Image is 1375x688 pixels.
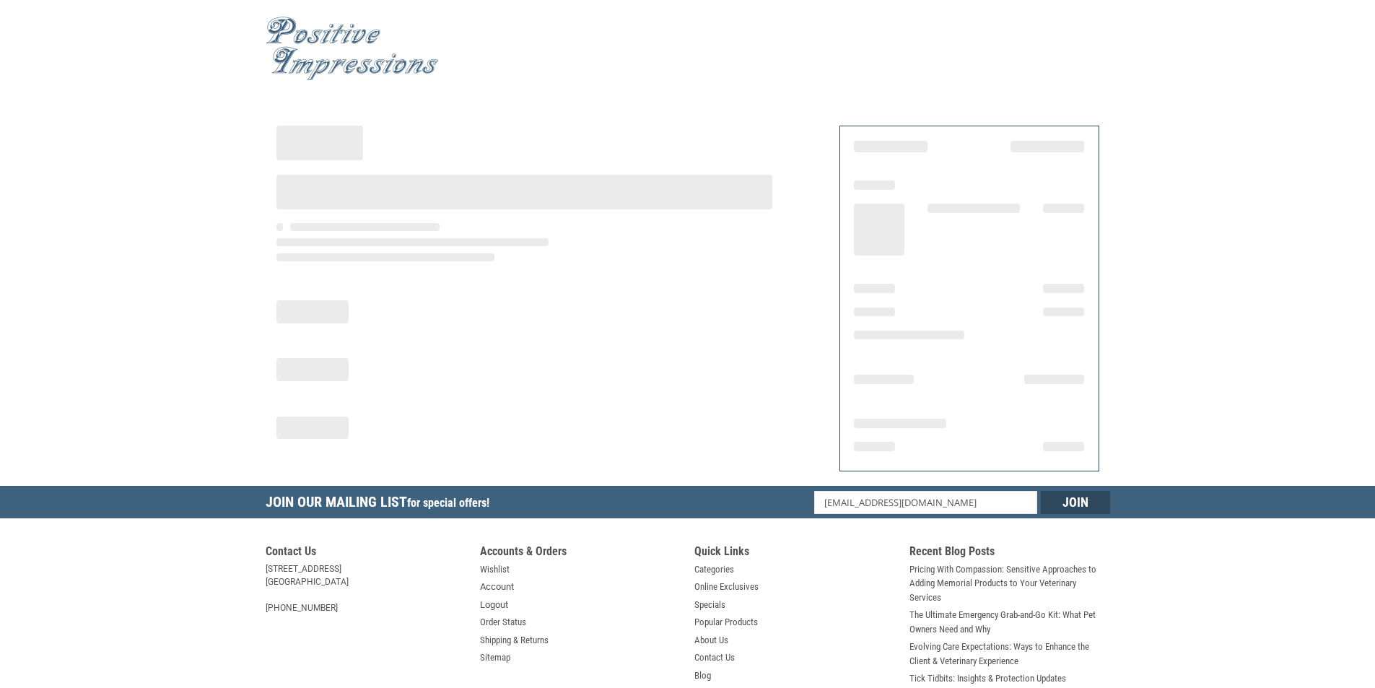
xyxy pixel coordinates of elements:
a: Specials [694,598,725,612]
a: Wishlist [480,562,510,577]
h5: Quick Links [694,544,895,562]
address: [STREET_ADDRESS] [GEOGRAPHIC_DATA] [PHONE_NUMBER] [266,562,466,614]
a: Account [480,580,514,594]
a: Popular Products [694,615,758,630]
span: for special offers! [407,496,489,510]
a: Sitemap [480,650,510,665]
a: Order Status [480,615,526,630]
a: The Ultimate Emergency Grab-and-Go Kit: What Pet Owners Need and Why [909,608,1110,636]
input: Email [814,491,1037,514]
h5: Recent Blog Posts [909,544,1110,562]
a: Online Exclusives [694,580,759,594]
a: Blog [694,669,711,683]
a: Tick Tidbits: Insights & Protection Updates [909,671,1066,686]
h5: Join Our Mailing List [266,486,497,523]
a: Logout [480,598,508,612]
img: Positive Impressions [266,17,439,81]
a: Evolving Care Expectations: Ways to Enhance the Client & Veterinary Experience [909,640,1110,668]
h5: Accounts & Orders [480,544,681,562]
a: Categories [694,562,734,577]
a: About Us [694,633,728,648]
h5: Contact Us [266,544,466,562]
input: Join [1041,491,1110,514]
a: Pricing With Compassion: Sensitive Approaches to Adding Memorial Products to Your Veterinary Serv... [909,562,1110,605]
a: Shipping & Returns [480,633,549,648]
a: Contact Us [694,650,735,665]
